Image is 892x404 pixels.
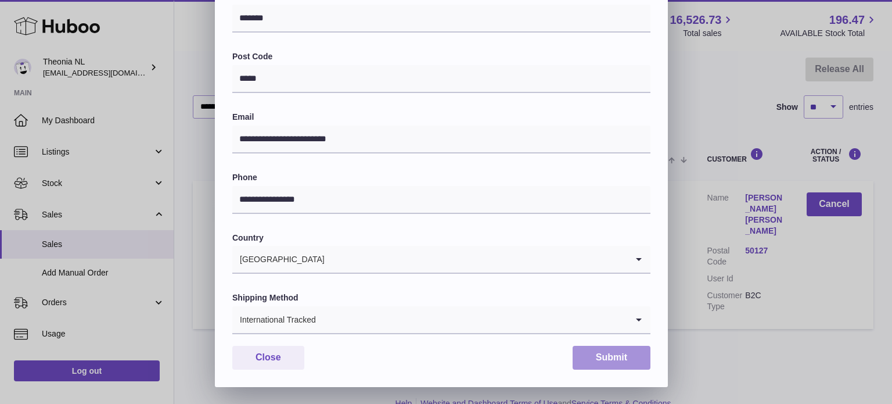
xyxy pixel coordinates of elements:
input: Search for option [325,246,627,273]
label: Shipping Method [232,292,650,303]
label: Phone [232,172,650,183]
button: Submit [573,346,650,370]
label: Email [232,112,650,123]
div: Search for option [232,246,650,274]
div: Search for option [232,306,650,334]
input: Search for option [316,306,627,333]
span: International Tracked [232,306,316,333]
label: Post Code [232,51,650,62]
label: Country [232,233,650,244]
span: [GEOGRAPHIC_DATA] [232,246,325,273]
button: Close [232,346,304,370]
